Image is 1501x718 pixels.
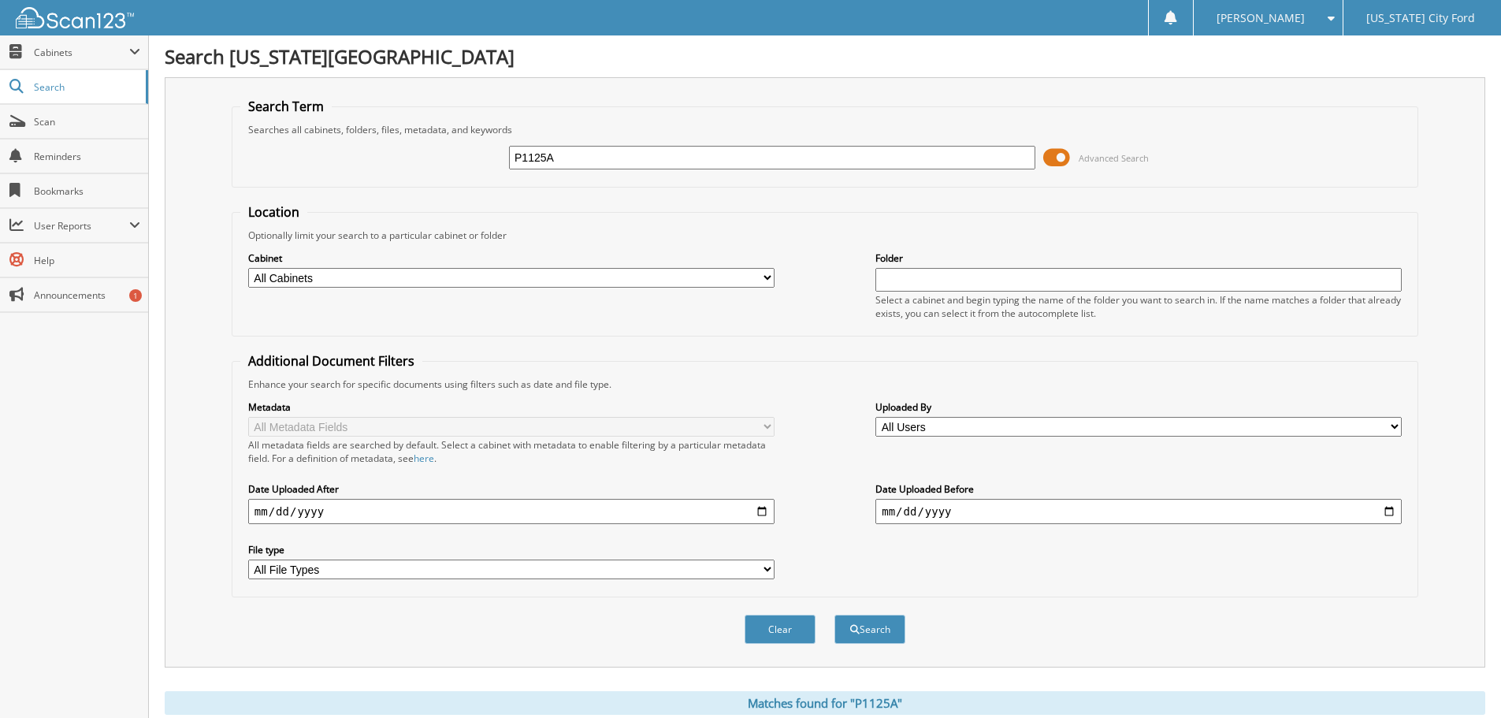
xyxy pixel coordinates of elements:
span: Announcements [34,288,140,302]
div: Select a cabinet and begin typing the name of the folder you want to search in. If the name match... [875,293,1402,320]
label: Folder [875,251,1402,265]
button: Clear [745,615,816,644]
div: All metadata fields are searched by default. Select a cabinet with metadata to enable filtering b... [248,438,775,465]
legend: Additional Document Filters [240,352,422,370]
span: Reminders [34,150,140,163]
label: Date Uploaded Before [875,482,1402,496]
a: here [414,452,434,465]
div: Searches all cabinets, folders, files, metadata, and keywords [240,123,1410,136]
div: 1 [129,289,142,302]
div: Optionally limit your search to a particular cabinet or folder [240,229,1410,242]
img: scan123-logo-white.svg [16,7,134,28]
span: Scan [34,115,140,128]
span: User Reports [34,219,129,233]
label: File type [248,543,775,556]
label: Uploaded By [875,400,1402,414]
span: [US_STATE] City Ford [1366,13,1475,23]
label: Metadata [248,400,775,414]
span: Advanced Search [1079,152,1149,164]
span: Bookmarks [34,184,140,198]
span: Search [34,80,138,94]
legend: Search Term [240,98,332,115]
input: end [875,499,1402,524]
label: Date Uploaded After [248,482,775,496]
span: Help [34,254,140,267]
legend: Location [240,203,307,221]
label: Cabinet [248,251,775,265]
div: Matches found for "P1125A" [165,691,1485,715]
h1: Search [US_STATE][GEOGRAPHIC_DATA] [165,43,1485,69]
input: start [248,499,775,524]
div: Enhance your search for specific documents using filters such as date and file type. [240,378,1410,391]
span: Cabinets [34,46,129,59]
span: [PERSON_NAME] [1217,13,1305,23]
button: Search [834,615,905,644]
